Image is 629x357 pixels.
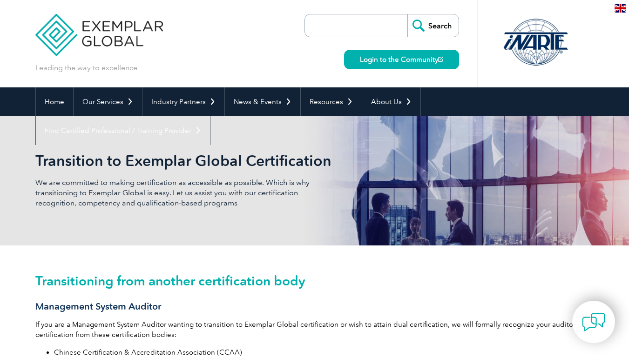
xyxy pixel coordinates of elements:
[36,87,73,116] a: Home
[35,301,594,312] h3: Management System Auditor
[36,116,210,145] a: Find Certified Professional / Training Provider
[142,87,224,116] a: Industry Partners
[35,319,594,340] p: If you are a Management System Auditor wanting to transition to Exemplar Global certification or ...
[615,4,626,13] img: en
[35,273,594,288] h2: Transitioning from another certification body
[407,14,459,37] input: Search
[225,87,300,116] a: News & Events
[362,87,420,116] a: About Us
[35,153,426,168] h2: Transition to Exemplar Global Certification
[35,178,315,208] p: We are committed to making certification as accessible as possible. Which is why transitioning to...
[35,63,137,73] p: Leading the way to excellence
[344,50,459,69] a: Login to the Community
[74,87,142,116] a: Our Services
[438,57,443,62] img: open_square.png
[582,311,605,334] img: contact-chat.png
[301,87,362,116] a: Resources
